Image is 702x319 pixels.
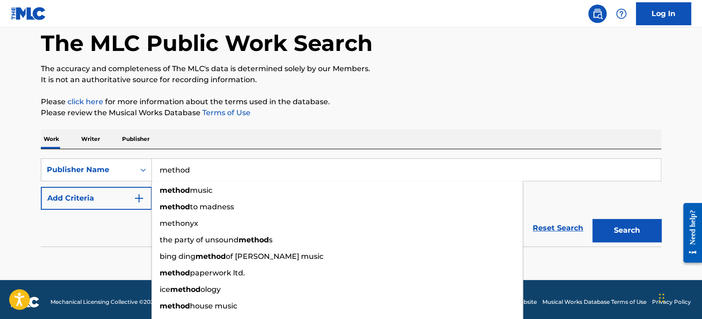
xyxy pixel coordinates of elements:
[41,158,661,246] form: Search Form
[41,74,661,85] p: It is not an authoritative source for recording information.
[656,275,702,319] iframe: Chat Widget
[160,186,190,195] strong: method
[47,164,129,175] div: Publisher Name
[134,193,145,204] img: 9d2ae6d4665cec9f34b9.svg
[201,285,221,294] span: ology
[542,298,646,306] a: Musical Works Database Terms of Use
[190,202,234,211] span: to madness
[170,285,201,294] strong: method
[50,298,157,306] span: Mechanical Licensing Collective © 2025
[160,219,198,228] span: methonyx
[676,196,702,270] iframe: Resource Center
[195,252,226,261] strong: method
[160,235,239,244] span: the party of unsound
[41,187,152,210] button: Add Criteria
[269,235,273,244] span: s
[119,129,152,149] p: Publisher
[160,285,170,294] span: ice
[41,107,661,118] p: Please review the Musical Works Database
[190,186,212,195] span: music
[160,269,190,277] strong: method
[588,5,607,23] a: Public Search
[226,252,323,261] span: of [PERSON_NAME] music
[652,298,691,306] a: Privacy Policy
[160,302,190,310] strong: method
[616,8,627,19] img: help
[11,7,46,20] img: MLC Logo
[592,219,661,242] button: Search
[239,235,269,244] strong: method
[41,63,661,74] p: The accuracy and completeness of The MLC's data is determined solely by our Members.
[78,129,103,149] p: Writer
[41,96,661,107] p: Please for more information about the terms used in the database.
[41,129,62,149] p: Work
[528,218,588,238] a: Reset Search
[659,284,664,312] div: Drag
[160,252,195,261] span: bing ding
[636,2,691,25] a: Log In
[612,5,630,23] div: Help
[160,202,190,211] strong: method
[201,108,251,117] a: Terms of Use
[592,8,603,19] img: search
[190,302,237,310] span: house music
[67,97,103,106] a: click here
[190,269,245,277] span: paperwork ltd.
[41,29,373,57] h1: The MLC Public Work Search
